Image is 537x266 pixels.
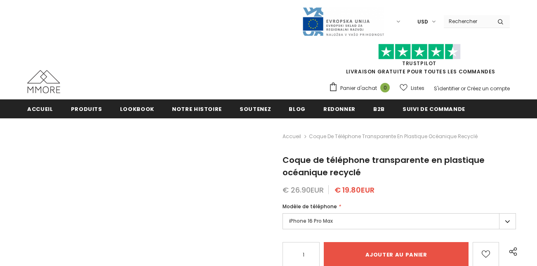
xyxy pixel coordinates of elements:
[71,99,102,118] a: Produits
[411,84,424,92] span: Listes
[27,105,53,113] span: Accueil
[283,132,301,141] a: Accueil
[417,18,428,26] span: USD
[329,82,394,94] a: Panier d'achat 0
[27,99,53,118] a: Accueil
[323,105,356,113] span: Redonner
[27,70,60,93] img: Cas MMORE
[120,105,154,113] span: Lookbook
[240,99,271,118] a: soutenez
[323,99,356,118] a: Redonner
[302,7,384,37] img: Javni Razpis
[309,132,478,141] span: Coque de téléphone transparente en plastique océanique recyclé
[172,99,222,118] a: Notre histoire
[461,85,466,92] span: or
[283,185,324,195] span: € 26.90EUR
[283,213,516,229] label: iPhone 16 Pro Max
[378,44,461,60] img: Faites confiance aux étoiles pilotes
[289,99,306,118] a: Blog
[467,85,510,92] a: Créez un compte
[283,203,337,210] span: Modèle de téléphone
[403,99,465,118] a: Suivi de commande
[434,85,459,92] a: S'identifier
[402,60,436,67] a: TrustPilot
[444,15,491,27] input: Search Site
[302,18,384,25] a: Javni Razpis
[334,185,374,195] span: € 19.80EUR
[373,105,385,113] span: B2B
[172,105,222,113] span: Notre histoire
[240,105,271,113] span: soutenez
[120,99,154,118] a: Lookbook
[283,154,485,178] span: Coque de téléphone transparente en plastique océanique recyclé
[340,84,377,92] span: Panier d'achat
[373,99,385,118] a: B2B
[400,81,424,95] a: Listes
[329,47,510,75] span: LIVRAISON GRATUITE POUR TOUTES LES COMMANDES
[403,105,465,113] span: Suivi de commande
[289,105,306,113] span: Blog
[71,105,102,113] span: Produits
[380,83,390,92] span: 0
